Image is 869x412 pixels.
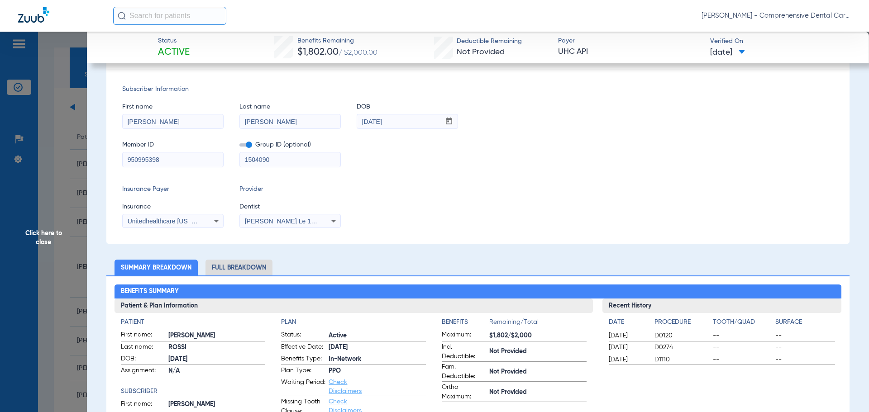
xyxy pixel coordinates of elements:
[775,317,835,330] app-breakdown-title: Surface
[713,355,773,364] span: --
[775,317,835,327] h4: Surface
[654,317,710,327] h4: Procedure
[609,343,647,352] span: [DATE]
[489,331,587,341] span: $1,802/$2,000
[158,36,190,46] span: Status
[128,218,234,225] span: Unitedhealthcare [US_STATE] - (Hub)
[609,317,647,330] app-breakdown-title: Date
[297,47,339,57] span: $1,802.00
[122,202,224,212] span: Insurance
[239,185,341,194] span: Provider
[205,260,272,275] li: Full Breakdown
[442,342,486,361] span: Ind. Deductible:
[329,331,426,341] span: Active
[442,383,486,402] span: Ortho Maximum:
[281,354,325,365] span: Benefits Type:
[702,11,851,20] span: [PERSON_NAME] - Comprehensive Dental Care
[115,260,198,275] li: Summary Breakdown
[489,367,587,377] span: Not Provided
[121,354,165,365] span: DOB:
[609,331,647,340] span: [DATE]
[710,47,745,58] span: [DATE]
[775,331,835,340] span: --
[558,36,702,46] span: Payer
[713,331,773,340] span: --
[457,37,522,46] span: Deductible Remaining
[245,218,343,225] span: [PERSON_NAME] Le 1417218900
[713,317,773,327] h4: Tooth/Quad
[281,342,325,353] span: Effective Date:
[713,343,773,352] span: --
[489,388,587,397] span: Not Provided
[281,378,325,396] span: Waiting Period:
[489,347,587,356] span: Not Provided
[457,48,505,56] span: Not Provided
[558,46,702,57] span: UHC API
[357,102,458,112] span: DOB
[118,12,126,20] img: Search Icon
[440,114,458,129] button: Open calendar
[168,331,266,341] span: [PERSON_NAME]
[122,102,224,112] span: First name
[442,330,486,341] span: Maximum:
[18,7,49,23] img: Zuub Logo
[239,102,341,112] span: Last name
[602,298,842,313] h3: Recent History
[713,317,773,330] app-breakdown-title: Tooth/Quad
[158,46,190,59] span: Active
[121,330,165,341] span: First name:
[121,366,165,377] span: Assignment:
[824,369,869,412] iframe: Chat Widget
[121,342,165,353] span: Last name:
[442,317,489,330] app-breakdown-title: Benefits
[442,317,489,327] h4: Benefits
[115,298,593,313] h3: Patient & Plan Information
[122,140,224,150] span: Member ID
[329,379,362,394] a: Check Disclaimers
[654,355,710,364] span: D1110
[115,284,842,299] h2: Benefits Summary
[654,343,710,352] span: D0274
[168,343,266,352] span: ROSSI
[239,140,341,150] span: Group ID (optional)
[281,330,325,341] span: Status:
[281,366,325,377] span: Plan Type:
[122,185,224,194] span: Insurance Payer
[239,202,341,212] span: Dentist
[329,343,426,352] span: [DATE]
[113,7,226,25] input: Search for patients
[775,355,835,364] span: --
[168,355,266,364] span: [DATE]
[654,317,710,330] app-breakdown-title: Procedure
[168,400,266,409] span: [PERSON_NAME]
[489,317,587,330] span: Remaining/Total
[609,317,647,327] h4: Date
[775,343,835,352] span: --
[654,331,710,340] span: D0120
[121,387,266,396] h4: Subscriber
[329,366,426,376] span: PPO
[121,317,266,327] h4: Patient
[339,49,377,57] span: / $2,000.00
[710,37,855,46] span: Verified On
[297,36,377,46] span: Benefits Remaining
[329,355,426,364] span: In-Network
[281,317,426,327] h4: Plan
[442,362,486,381] span: Fam. Deductible:
[609,355,647,364] span: [DATE]
[168,366,266,376] span: N/A
[122,85,834,94] span: Subscriber Information
[121,399,165,410] span: First name:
